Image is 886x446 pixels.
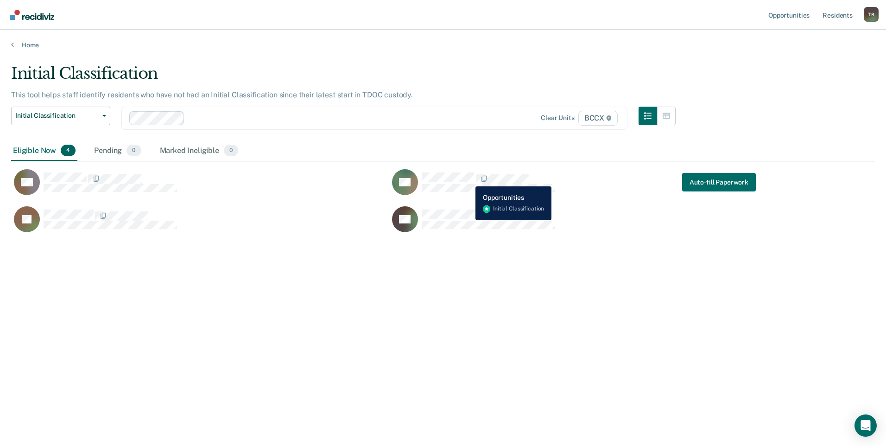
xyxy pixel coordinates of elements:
[127,145,141,157] span: 0
[682,173,756,191] a: Navigate to form link
[389,206,767,243] div: CaseloadOpportunityCell-00503673
[854,414,877,437] div: Open Intercom Messenger
[389,169,767,206] div: CaseloadOpportunityCell-00647697
[11,169,389,206] div: CaseloadOpportunityCell-00646483
[11,90,413,99] p: This tool helps staff identify residents who have not had an Initial Classification since their l...
[864,7,879,22] div: T R
[682,173,756,191] button: Auto-fill Paperwork
[11,64,676,90] div: Initial Classification
[92,141,143,161] div: Pending0
[11,41,875,49] a: Home
[11,141,77,161] div: Eligible Now4
[541,114,575,122] div: Clear units
[11,206,389,243] div: CaseloadOpportunityCell-00680757
[11,107,110,125] button: Initial Classification
[61,145,76,157] span: 4
[578,111,618,126] span: BCCX
[15,112,99,120] span: Initial Classification
[158,141,240,161] div: Marked Ineligible0
[224,145,238,157] span: 0
[864,7,879,22] button: Profile dropdown button
[10,10,54,20] img: Recidiviz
